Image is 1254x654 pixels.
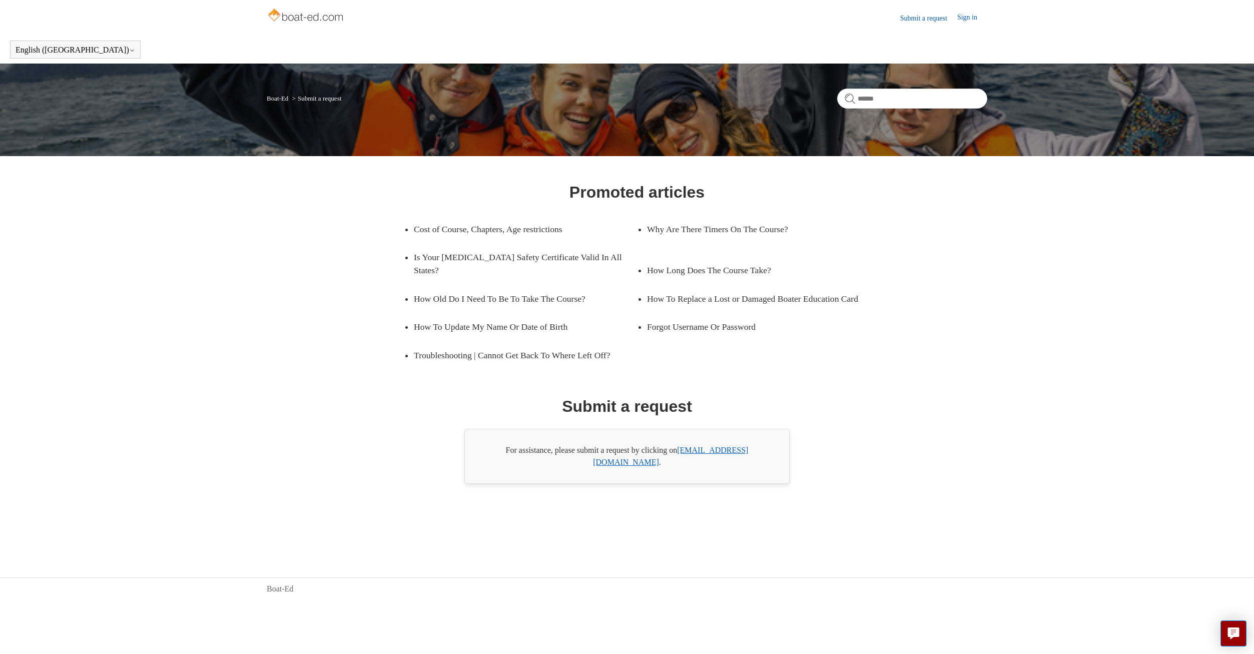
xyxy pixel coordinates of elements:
[414,285,622,313] a: How Old Do I Need To Be To Take The Course?
[267,95,290,102] li: Boat-Ed
[16,46,135,55] button: English ([GEOGRAPHIC_DATA])
[837,89,987,109] input: Search
[1220,620,1246,646] button: Live chat
[267,583,293,595] a: Boat-Ed
[647,285,870,313] a: How To Replace a Lost or Damaged Boater Education Card
[647,215,855,243] a: Why Are There Timers On The Course?
[569,180,705,204] h1: Promoted articles
[414,215,622,243] a: Cost of Course, Chapters, Age restrictions
[957,12,987,24] a: Sign in
[267,6,346,26] img: Boat-Ed Help Center home page
[290,95,342,102] li: Submit a request
[900,13,957,24] a: Submit a request
[414,341,637,369] a: Troubleshooting | Cannot Get Back To Where Left Off?
[464,429,790,484] div: For assistance, please submit a request by clicking on .
[414,313,622,341] a: How To Update My Name Or Date of Birth
[414,243,637,285] a: Is Your [MEDICAL_DATA] Safety Certificate Valid In All States?
[647,256,855,284] a: How Long Does The Course Take?
[267,95,288,102] a: Boat-Ed
[562,394,692,418] h1: Submit a request
[647,313,855,341] a: Forgot Username Or Password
